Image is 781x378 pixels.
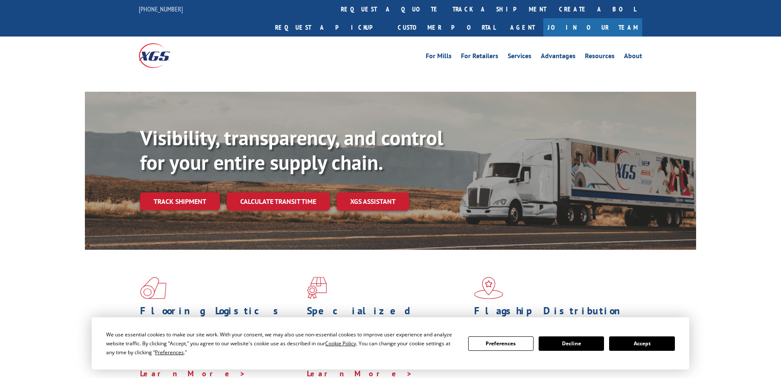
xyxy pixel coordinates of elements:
a: Calculate transit time [227,192,330,211]
button: Preferences [468,336,534,351]
a: Track shipment [140,192,220,210]
div: We use essential cookies to make our site work. With your consent, we may also use non-essential ... [106,330,458,357]
span: Preferences [155,349,184,356]
a: Join Our Team [543,18,642,37]
a: For Mills [426,53,452,62]
a: Services [508,53,531,62]
img: xgs-icon-focused-on-flooring-red [307,277,327,299]
h1: Specialized Freight Experts [307,306,467,330]
a: About [624,53,642,62]
h1: Flooring Logistics Solutions [140,306,301,330]
a: Resources [585,53,615,62]
a: Customer Portal [391,18,502,37]
span: Cookie Policy [325,340,356,347]
button: Accept [609,336,674,351]
button: Decline [539,336,604,351]
a: Advantages [541,53,576,62]
a: Agent [502,18,543,37]
h1: Flagship Distribution Model [474,306,635,330]
a: For Retailers [461,53,498,62]
div: Cookie Consent Prompt [92,317,689,370]
a: [PHONE_NUMBER] [139,5,183,13]
a: Request a pickup [269,18,391,37]
a: XGS ASSISTANT [337,192,409,211]
img: xgs-icon-total-supply-chain-intelligence-red [140,277,166,299]
b: Visibility, transparency, and control for your entire supply chain. [140,124,443,175]
img: xgs-icon-flagship-distribution-model-red [474,277,503,299]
